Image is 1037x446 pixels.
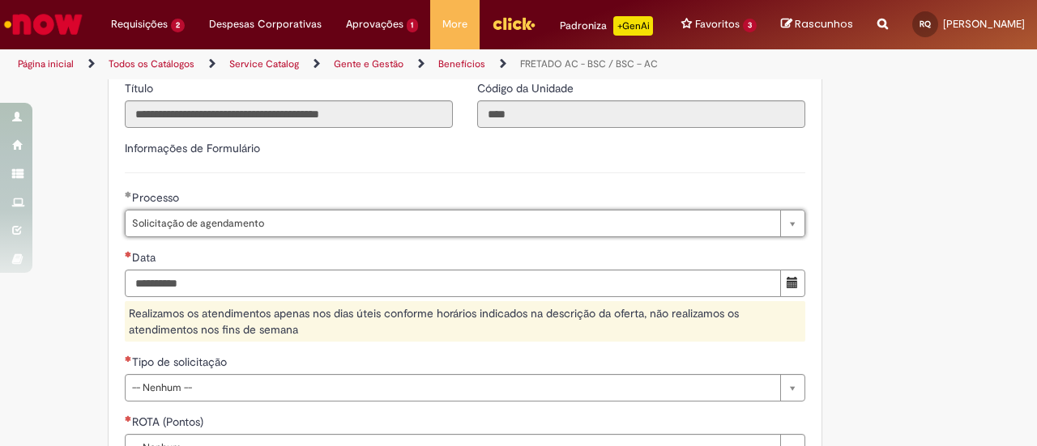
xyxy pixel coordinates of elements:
[920,19,931,29] span: RQ
[125,270,781,297] input: Data
[111,16,168,32] span: Requisições
[492,11,536,36] img: click_logo_yellow_360x200.png
[334,57,403,70] a: Gente e Gestão
[477,81,577,96] span: Somente leitura - Código da Unidade
[125,301,805,342] div: Realizamos os atendimentos apenas nos dias úteis conforme horários indicados na descrição da ofer...
[560,16,653,36] div: Padroniza
[132,210,772,236] span: Solicitação de agendamento
[125,80,156,96] label: Somente leitura - Título
[613,16,653,36] p: +GenAi
[125,81,156,96] span: Somente leitura - Título
[943,17,1025,31] span: [PERSON_NAME]
[477,80,577,96] label: Somente leitura - Código da Unidade
[125,251,132,257] span: Necessários
[520,57,658,70] a: FRETADO AC - BSC / BSC – AC
[132,355,230,369] span: Tipo de solicitação
[18,57,74,70] a: Página inicial
[132,250,159,265] span: Data
[438,57,485,70] a: Benefícios
[125,415,132,422] span: Necessários
[477,100,805,128] input: Código da Unidade
[132,375,772,401] span: -- Nenhum --
[695,16,740,32] span: Favoritos
[209,16,322,32] span: Despesas Corporativas
[346,16,403,32] span: Aprovações
[780,270,805,297] button: Mostrar calendário para Data
[12,49,679,79] ul: Trilhas de página
[171,19,185,32] span: 2
[132,190,182,205] span: Processo
[781,17,853,32] a: Rascunhos
[125,100,453,128] input: Título
[795,16,853,32] span: Rascunhos
[132,414,207,429] span: ROTA (Pontos)
[743,19,757,32] span: 3
[109,57,194,70] a: Todos os Catálogos
[125,355,132,362] span: Necessários
[407,19,419,32] span: 1
[442,16,467,32] span: More
[125,191,132,198] span: Obrigatório Preenchido
[125,141,260,155] label: Informações de Formulário
[229,57,299,70] a: Service Catalog
[2,8,85,40] img: ServiceNow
